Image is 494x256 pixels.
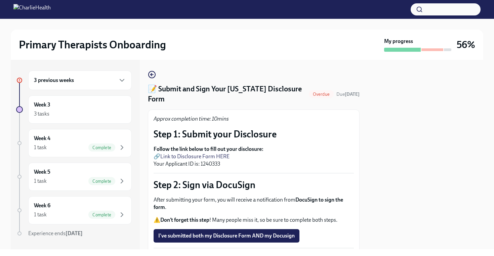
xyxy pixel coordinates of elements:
[345,91,360,97] strong: [DATE]
[309,92,334,97] span: Overdue
[154,229,299,243] button: I've submitted both my Disclosure Form AND my Docusign
[19,38,166,51] h2: Primary Therapists Onboarding
[88,179,115,184] span: Complete
[16,196,132,224] a: Week 61 taskComplete
[34,135,50,142] h6: Week 4
[158,232,295,239] span: I've submitted both my Disclosure Form AND my Docusign
[34,202,50,209] h6: Week 6
[154,216,354,224] p: ⚠️ ! Many people miss it, so be sure to complete both steps.
[16,95,132,124] a: Week 33 tasks
[16,163,132,191] a: Week 51 taskComplete
[154,145,354,168] p: 🔗 Your Applicant ID is: 1240333
[160,153,230,160] a: Link to Disclosure Form HERE
[34,110,49,118] div: 3 tasks
[34,168,50,176] h6: Week 5
[34,211,47,218] div: 1 task
[148,84,306,104] h4: 📝 Submit and Sign Your [US_STATE] Disclosure Form
[34,144,47,151] div: 1 task
[88,145,115,150] span: Complete
[384,38,413,45] strong: My progress
[16,129,132,157] a: Week 41 taskComplete
[154,179,354,191] p: Step 2: Sign via DocuSign
[336,91,360,97] span: August 15th, 2025 10:00
[34,101,50,109] h6: Week 3
[154,146,263,152] strong: Follow the link below to fill out your disclosure:
[34,77,74,84] h6: 3 previous weeks
[457,39,475,51] h3: 56%
[34,177,47,185] div: 1 task
[28,230,83,237] span: Experience ends
[88,212,115,217] span: Complete
[66,230,83,237] strong: [DATE]
[154,128,354,140] p: Step 1: Submit your Disclosure
[154,196,354,211] p: After submitting your form, you will receive a notification from .
[160,217,209,223] strong: Don’t forget this step
[28,71,132,90] div: 3 previous weeks
[154,116,229,122] em: Approx completion time: 10mins
[336,91,360,97] span: Due
[13,4,51,15] img: CharlieHealth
